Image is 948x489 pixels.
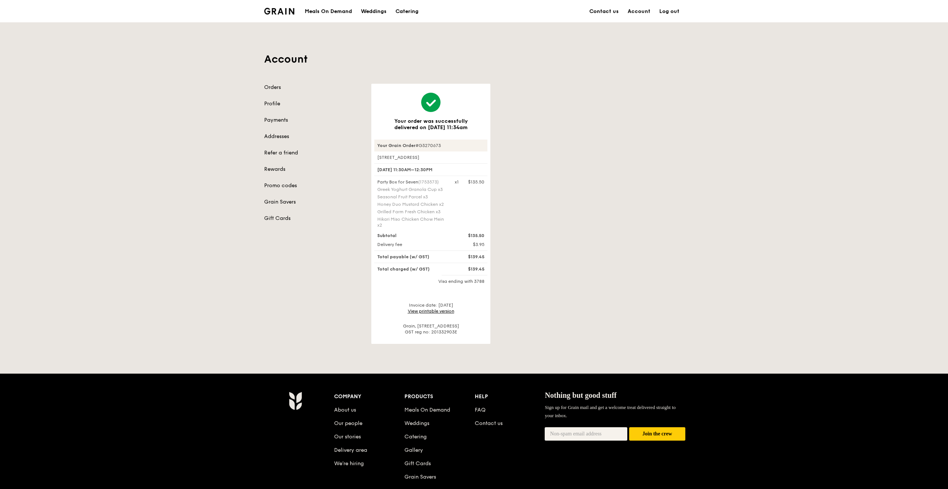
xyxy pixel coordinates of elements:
[264,166,362,173] a: Rewards
[629,427,685,441] button: Join the crew
[264,149,362,157] a: Refer a friend
[475,420,503,426] a: Contact us
[377,254,429,259] span: Total payable (w/ GST)
[377,194,446,200] div: Seasonal Fruit Parcel x3
[289,391,302,410] img: Grain
[264,8,294,15] img: Grain
[585,0,623,23] a: Contact us
[475,407,486,413] a: FAQ
[545,427,627,441] input: Non-spam email address
[395,0,419,23] div: Catering
[334,420,362,426] a: Our people
[374,154,487,160] div: [STREET_ADDRESS]
[374,302,487,314] div: Invoice date: [DATE]
[264,198,362,206] a: Grain Savers
[655,0,684,23] a: Log out
[408,309,454,314] a: View printable version
[377,186,446,192] div: Greek Yoghurt Granola Cup x3
[404,391,475,402] div: Products
[404,434,427,440] a: Catering
[377,179,446,185] div: Party Box for Seven
[264,215,362,222] a: Gift Cards
[334,407,356,413] a: About us
[334,447,367,453] a: Delivery area
[264,52,684,66] h1: Account
[404,474,436,480] a: Grain Savers
[373,266,450,272] div: Total charged (w/ GST)
[383,118,478,131] h3: Your order was successfully delivered on [DATE] 11:34am
[421,93,441,112] img: icon-bigtick-success.32661cc0.svg
[356,0,391,23] a: Weddings
[377,209,446,215] div: Grilled Farm Fresh Chicken x3
[334,434,361,440] a: Our stories
[450,266,489,272] div: $139.45
[377,216,446,228] div: Hikari Miso Chicken Chow Mein x2
[264,182,362,189] a: Promo codes
[334,391,404,402] div: Company
[374,163,487,176] div: [DATE] 11:30AM–12:30PM
[391,0,423,23] a: Catering
[468,179,484,185] div: $135.50
[450,233,489,239] div: $135.50
[404,447,423,453] a: Gallery
[377,143,416,148] strong: Your Grain Order
[361,0,387,23] div: Weddings
[264,133,362,140] a: Addresses
[373,233,450,239] div: Subtotal
[545,405,676,418] span: Sign up for Grain mail and get a welcome treat delivered straight to your inbox.
[374,278,487,284] div: Visa ending with 3788
[404,407,450,413] a: Meals On Demand
[264,116,362,124] a: Payments
[623,0,655,23] a: Account
[264,100,362,108] a: Profile
[305,0,352,23] div: Meals On Demand
[373,242,450,247] div: Delivery fee
[475,391,545,402] div: Help
[418,179,439,185] span: (1753573)
[374,140,487,151] div: #G3270673
[450,254,489,260] div: $139.45
[450,242,489,247] div: $3.95
[545,391,616,399] span: Nothing but good stuff
[455,179,459,185] div: x1
[404,460,431,467] a: Gift Cards
[264,84,362,91] a: Orders
[334,460,364,467] a: We’re hiring
[404,420,429,426] a: Weddings
[377,201,446,207] div: Honey Duo Mustard Chicken x2
[374,323,487,335] div: Grain, [STREET_ADDRESS] GST reg no: 201332903E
